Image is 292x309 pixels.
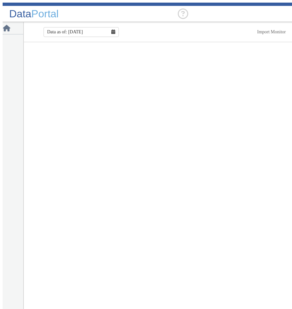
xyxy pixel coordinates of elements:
[47,29,83,35] span: Data as of: [DATE]
[188,11,286,17] ng-select: null
[9,8,31,20] span: Data
[178,9,188,19] div: Help
[31,8,59,20] span: Portal
[257,29,286,34] a: This is available for Darling Employees only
